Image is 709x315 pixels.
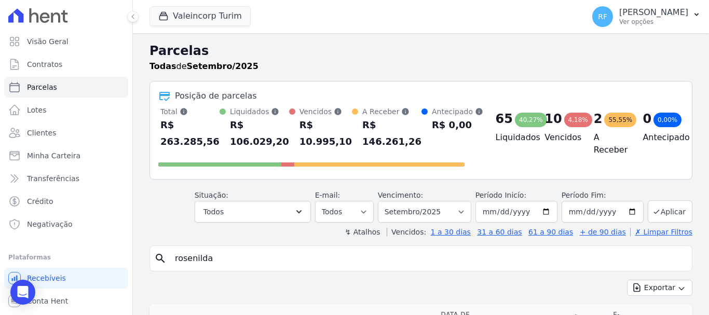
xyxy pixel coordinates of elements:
div: Posição de parcelas [175,90,257,102]
span: Todos [203,206,224,218]
div: 0 [643,111,651,127]
div: 55,55% [604,113,636,127]
div: A Receber [362,106,421,117]
a: 31 a 60 dias [477,228,522,236]
label: ↯ Atalhos [345,228,380,236]
strong: Todas [149,61,176,71]
div: 2 [594,111,603,127]
label: Período Inicío: [475,191,526,199]
a: Visão Geral [4,31,128,52]
button: Aplicar [648,200,692,223]
span: Negativação [27,219,73,229]
a: Minha Carteira [4,145,128,166]
a: 61 a 90 dias [528,228,573,236]
div: 4,18% [564,113,592,127]
p: de [149,60,258,73]
p: Ver opções [619,18,688,26]
a: Transferências [4,168,128,189]
a: Contratos [4,54,128,75]
a: Clientes [4,122,128,143]
label: Vencimento: [378,191,423,199]
span: Crédito [27,196,53,207]
span: Parcelas [27,82,57,92]
div: Total [160,106,220,117]
div: Liquidados [230,106,289,117]
p: [PERSON_NAME] [619,7,688,18]
a: + de 90 dias [580,228,626,236]
a: Negativação [4,214,128,235]
span: Transferências [27,173,79,184]
div: 40,27% [515,113,547,127]
div: R$ 146.261,26 [362,117,421,150]
button: Todos [195,201,311,223]
a: ✗ Limpar Filtros [630,228,692,236]
button: RF [PERSON_NAME] Ver opções [584,2,709,31]
span: RF [598,13,607,20]
i: search [154,252,167,265]
a: 1 a 30 dias [431,228,471,236]
div: R$ 106.029,20 [230,117,289,150]
h2: Parcelas [149,42,692,60]
span: Conta Hent [27,296,68,306]
label: Situação: [195,191,228,199]
label: Período Fim: [562,190,644,201]
div: Open Intercom Messenger [10,280,35,305]
a: Recebíveis [4,268,128,289]
a: Crédito [4,191,128,212]
div: 10 [544,111,562,127]
div: R$ 0,00 [432,117,483,133]
a: Conta Hent [4,291,128,311]
button: Exportar [627,280,692,296]
span: Visão Geral [27,36,69,47]
div: R$ 10.995,10 [299,117,352,150]
label: Vencidos: [387,228,426,236]
h4: Liquidados [496,131,528,144]
div: R$ 263.285,56 [160,117,220,150]
strong: Setembro/2025 [187,61,258,71]
span: Recebíveis [27,273,66,283]
a: Parcelas [4,77,128,98]
div: 0,00% [653,113,681,127]
h4: A Receber [594,131,626,156]
label: E-mail: [315,191,340,199]
span: Minha Carteira [27,150,80,161]
span: Lotes [27,105,47,115]
div: Vencidos [299,106,352,117]
h4: Antecipado [643,131,675,144]
div: Plataformas [8,251,124,264]
div: 65 [496,111,513,127]
div: Antecipado [432,106,483,117]
span: Clientes [27,128,56,138]
input: Buscar por nome do lote ou do cliente [169,248,688,269]
span: Contratos [27,59,62,70]
h4: Vencidos [544,131,577,144]
button: Valeincorp Turim [149,6,251,26]
a: Lotes [4,100,128,120]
